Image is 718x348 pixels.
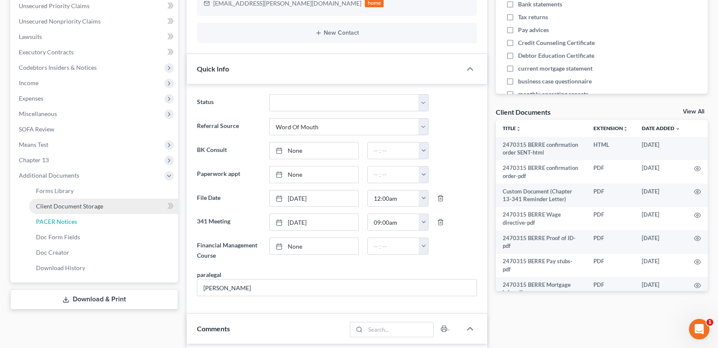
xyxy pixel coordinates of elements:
td: [DATE] [635,277,687,300]
i: unfold_more [516,126,521,131]
span: Unsecured Nonpriority Claims [19,18,101,25]
td: [DATE] [635,207,687,231]
td: PDF [587,207,635,231]
td: [DATE] [635,184,687,207]
td: [DATE] [635,160,687,184]
a: View All [683,109,704,115]
label: Referral Source [193,118,265,135]
i: unfold_more [623,126,628,131]
button: New Contact [204,30,470,36]
span: Comments [197,324,230,333]
span: Quick Info [197,65,229,73]
span: Codebtors Insiders & Notices [19,64,97,71]
a: Download & Print [10,289,178,309]
input: Search... [365,322,433,337]
a: [DATE] [270,190,358,207]
a: Forms Library [29,183,178,199]
td: PDF [587,230,635,254]
td: 2470315 BERRE Wage directive-pdf [496,207,587,231]
span: Executory Contracts [19,48,74,56]
a: Titleunfold_more [503,125,521,131]
a: Download History [29,260,178,276]
label: File Date [193,190,265,207]
span: Debtor Education Certificate [518,51,594,60]
td: 2470315 BERRE Pay stubs-pdf [496,254,587,277]
iframe: Intercom live chat [689,319,709,339]
span: Lawsuits [19,33,42,40]
input: -- [197,280,476,296]
label: Paperwork appt [193,166,265,183]
span: monthly operating reports [518,90,588,98]
span: Unsecured Priority Claims [19,2,89,9]
a: Date Added expand_more [642,125,680,131]
label: Financial Management Course [193,238,265,263]
a: Doc Form Fields [29,229,178,245]
a: [DATE] [270,214,358,230]
input: -- : -- [368,167,419,183]
td: HTML [587,137,635,161]
i: expand_more [675,126,680,131]
span: SOFA Review [19,125,54,133]
span: Expenses [19,95,43,102]
a: PACER Notices [29,214,178,229]
span: PACER Notices [36,218,77,225]
span: Client Document Storage [36,202,103,210]
td: 2470315 BERRE Proof of ID-pdf [496,230,587,254]
input: -- : -- [368,214,419,230]
span: Credit Counseling Certificate [518,39,595,47]
td: PDF [587,277,635,300]
span: current mortgage statement [518,64,593,73]
a: SOFA Review [12,122,178,137]
td: [DATE] [635,230,687,254]
input: -- : -- [368,238,419,254]
td: 2470315 BERRE Mortgage info-pdf [496,277,587,300]
td: PDF [587,184,635,207]
span: Pay advices [518,26,549,34]
span: Doc Creator [36,249,69,256]
a: Extensionunfold_more [593,125,628,131]
a: None [270,238,358,254]
a: None [270,143,358,159]
label: 341 Meeting [193,214,265,231]
span: Tax returns [518,13,548,21]
div: Client Documents [496,107,551,116]
td: PDF [587,160,635,184]
td: Custom Document (Chapter 13-341 Reminder Letter) [496,184,587,207]
td: 2470315 BERRE confirmation order SENT-html [496,137,587,161]
input: -- : -- [368,143,419,159]
span: Miscellaneous [19,110,57,117]
td: [DATE] [635,254,687,277]
span: Download History [36,264,85,271]
td: PDF [587,254,635,277]
a: Lawsuits [12,29,178,45]
a: None [270,167,358,183]
span: Additional Documents [19,172,79,179]
span: business case questionnaire [518,77,592,86]
span: Income [19,79,39,86]
label: BK Consult [193,142,265,159]
span: Means Test [19,141,48,148]
a: Unsecured Nonpriority Claims [12,14,178,29]
span: 1 [706,319,713,326]
div: paralegal [197,270,221,279]
td: 2470315 BERRE confirmation order-pdf [496,160,587,184]
a: Client Document Storage [29,199,178,214]
label: Status [193,94,265,111]
input: -- : -- [368,190,419,207]
a: Doc Creator [29,245,178,260]
a: Executory Contracts [12,45,178,60]
span: Forms Library [36,187,74,194]
td: [DATE] [635,137,687,161]
span: Chapter 13 [19,156,49,164]
span: Doc Form Fields [36,233,80,241]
